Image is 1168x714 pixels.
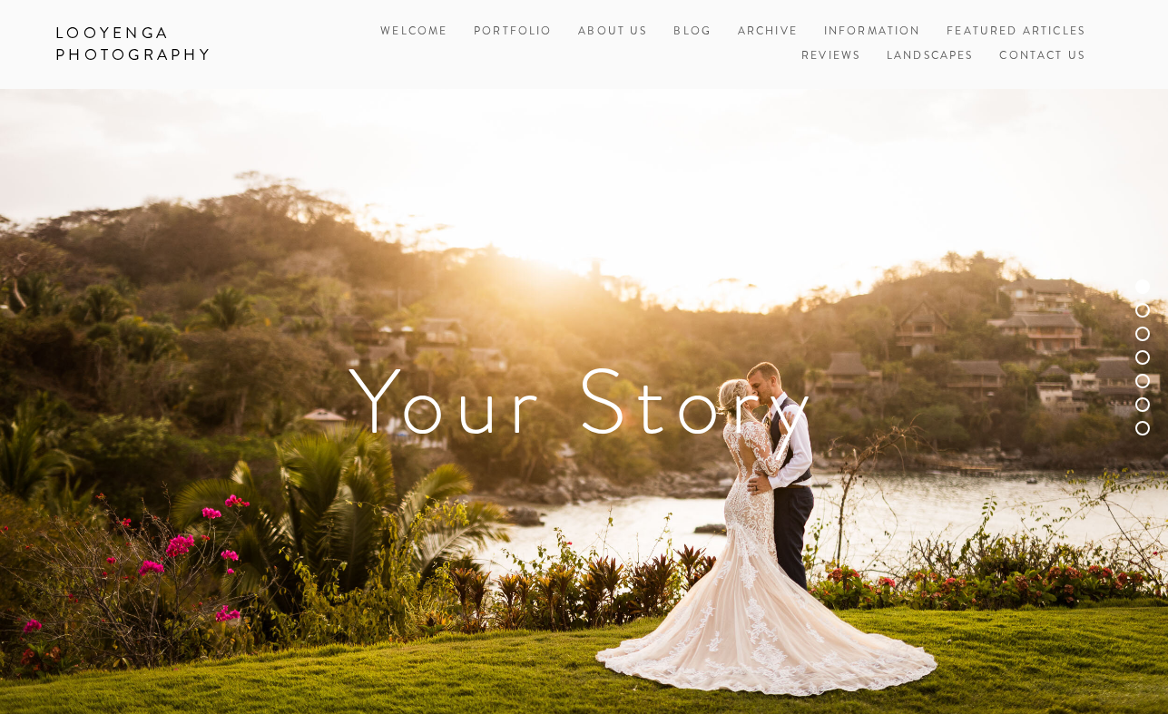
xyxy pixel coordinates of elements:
[474,24,552,39] a: Portfolio
[824,24,921,39] a: Information
[55,357,1113,447] h1: Your Story
[738,20,798,44] a: Archive
[578,20,647,44] a: About Us
[887,44,974,69] a: Landscapes
[673,20,712,44] a: Blog
[380,20,447,44] a: Welcome
[801,44,860,69] a: Reviews
[947,20,1085,44] a: Featured Articles
[999,44,1085,69] a: Contact Us
[42,18,283,71] a: Looyenga Photography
